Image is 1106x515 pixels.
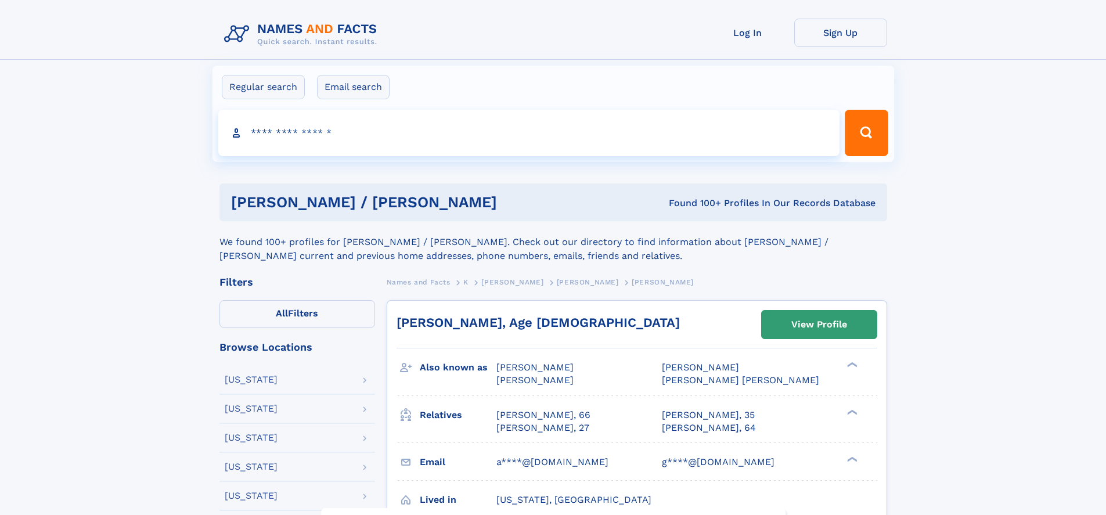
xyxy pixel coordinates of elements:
[219,300,375,328] label: Filters
[420,490,496,510] h3: Lived in
[844,361,858,369] div: ❯
[420,358,496,377] h3: Also known as
[317,75,390,99] label: Email search
[225,404,278,413] div: [US_STATE]
[481,278,543,286] span: [PERSON_NAME]
[420,405,496,425] h3: Relatives
[583,197,876,210] div: Found 100+ Profiles In Our Records Database
[844,408,858,416] div: ❯
[496,362,574,373] span: [PERSON_NAME]
[762,311,877,338] a: View Profile
[662,409,755,422] a: [PERSON_NAME], 35
[794,19,887,47] a: Sign Up
[219,277,375,287] div: Filters
[481,275,543,289] a: [PERSON_NAME]
[844,455,858,463] div: ❯
[632,278,694,286] span: [PERSON_NAME]
[557,278,619,286] span: [PERSON_NAME]
[225,462,278,471] div: [US_STATE]
[225,433,278,442] div: [US_STATE]
[662,374,819,386] span: [PERSON_NAME] [PERSON_NAME]
[276,308,288,319] span: All
[397,315,680,330] a: [PERSON_NAME], Age [DEMOGRAPHIC_DATA]
[662,362,739,373] span: [PERSON_NAME]
[231,195,583,210] h1: [PERSON_NAME] / [PERSON_NAME]
[225,491,278,500] div: [US_STATE]
[219,19,387,50] img: Logo Names and Facts
[496,494,651,505] span: [US_STATE], [GEOGRAPHIC_DATA]
[420,452,496,472] h3: Email
[222,75,305,99] label: Regular search
[219,342,375,352] div: Browse Locations
[662,422,756,434] a: [PERSON_NAME], 64
[225,375,278,384] div: [US_STATE]
[496,422,589,434] a: [PERSON_NAME], 27
[496,374,574,386] span: [PERSON_NAME]
[219,221,887,263] div: We found 100+ profiles for [PERSON_NAME] / [PERSON_NAME]. Check out our directory to find informa...
[387,275,451,289] a: Names and Facts
[463,275,469,289] a: K
[845,110,888,156] button: Search Button
[557,275,619,289] a: [PERSON_NAME]
[463,278,469,286] span: K
[701,19,794,47] a: Log In
[791,311,847,338] div: View Profile
[218,110,840,156] input: search input
[496,409,590,422] a: [PERSON_NAME], 66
